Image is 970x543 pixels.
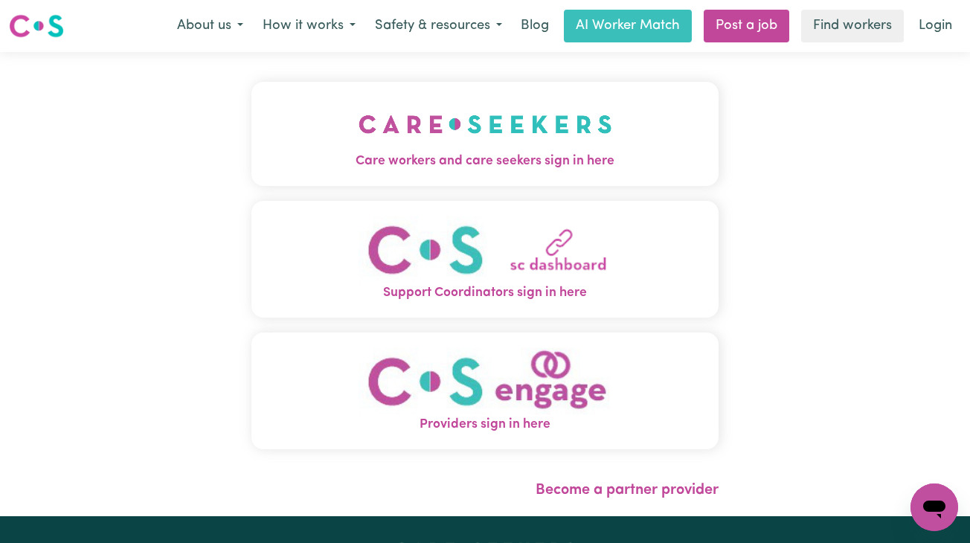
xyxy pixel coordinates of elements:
button: Care workers and care seekers sign in here [251,82,719,186]
span: Providers sign in here [251,415,719,434]
iframe: Button to launch messaging window [910,483,958,531]
img: Careseekers logo [9,13,64,39]
button: How it works [253,10,365,42]
a: Become a partner provider [536,483,719,498]
button: Safety & resources [365,10,512,42]
button: Providers sign in here [251,332,719,449]
span: Support Coordinators sign in here [251,283,719,303]
a: Find workers [801,10,904,42]
a: Careseekers logo [9,9,64,43]
a: Login [910,10,961,42]
a: Post a job [704,10,789,42]
a: Blog [512,10,558,42]
button: About us [167,10,253,42]
span: Care workers and care seekers sign in here [251,152,719,171]
a: AI Worker Match [564,10,692,42]
button: Support Coordinators sign in here [251,201,719,318]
